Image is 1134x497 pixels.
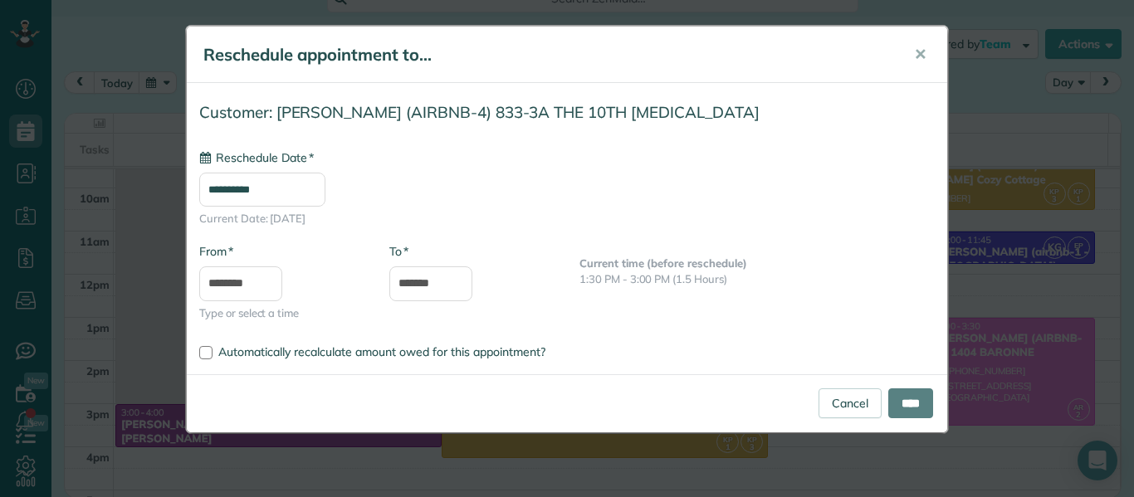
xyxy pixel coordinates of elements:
[579,256,747,270] b: Current time (before reschedule)
[218,344,545,359] span: Automatically recalculate amount owed for this appointment?
[199,104,935,121] h4: Customer: [PERSON_NAME] (AIRBNB-4) 833-3A THE 10TH [MEDICAL_DATA]
[199,149,314,166] label: Reschedule Date
[914,45,926,64] span: ✕
[199,243,233,260] label: From
[819,388,882,418] a: Cancel
[203,43,891,66] h5: Reschedule appointment to...
[389,243,408,260] label: To
[579,271,935,287] p: 1:30 PM - 3:00 PM (1.5 Hours)
[199,305,364,321] span: Type or select a time
[199,211,935,227] span: Current Date: [DATE]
